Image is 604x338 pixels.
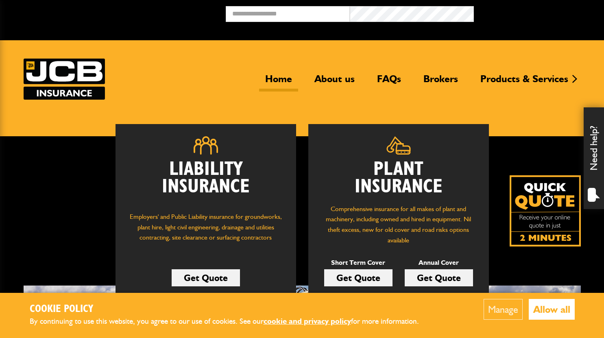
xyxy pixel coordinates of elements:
[24,59,105,100] img: JCB Insurance Services logo
[405,269,473,286] a: Get Quote
[321,204,477,245] p: Comprehensive insurance for all makes of plant and machinery, including owned and hired in equipm...
[584,107,604,209] div: Need help?
[474,73,574,92] a: Products & Services
[510,175,581,246] img: Quick Quote
[510,175,581,246] a: Get your insurance quote isn just 2-minutes
[321,161,477,196] h2: Plant Insurance
[24,59,105,100] a: JCB Insurance Services
[259,73,298,92] a: Home
[30,303,432,316] h2: Cookie Policy
[371,73,407,92] a: FAQs
[30,315,432,328] p: By continuing to use this website, you agree to our use of cookies. See our for more information.
[405,257,473,268] p: Annual Cover
[324,269,392,286] a: Get Quote
[417,73,464,92] a: Brokers
[474,6,598,19] button: Broker Login
[172,269,240,286] a: Get Quote
[128,161,284,204] h2: Liability Insurance
[264,316,351,326] a: cookie and privacy policy
[324,257,392,268] p: Short Term Cover
[308,73,361,92] a: About us
[529,299,575,320] button: Allow all
[484,299,523,320] button: Manage
[128,212,284,251] p: Employers' and Public Liability insurance for groundworks, plant hire, light civil engineering, d...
